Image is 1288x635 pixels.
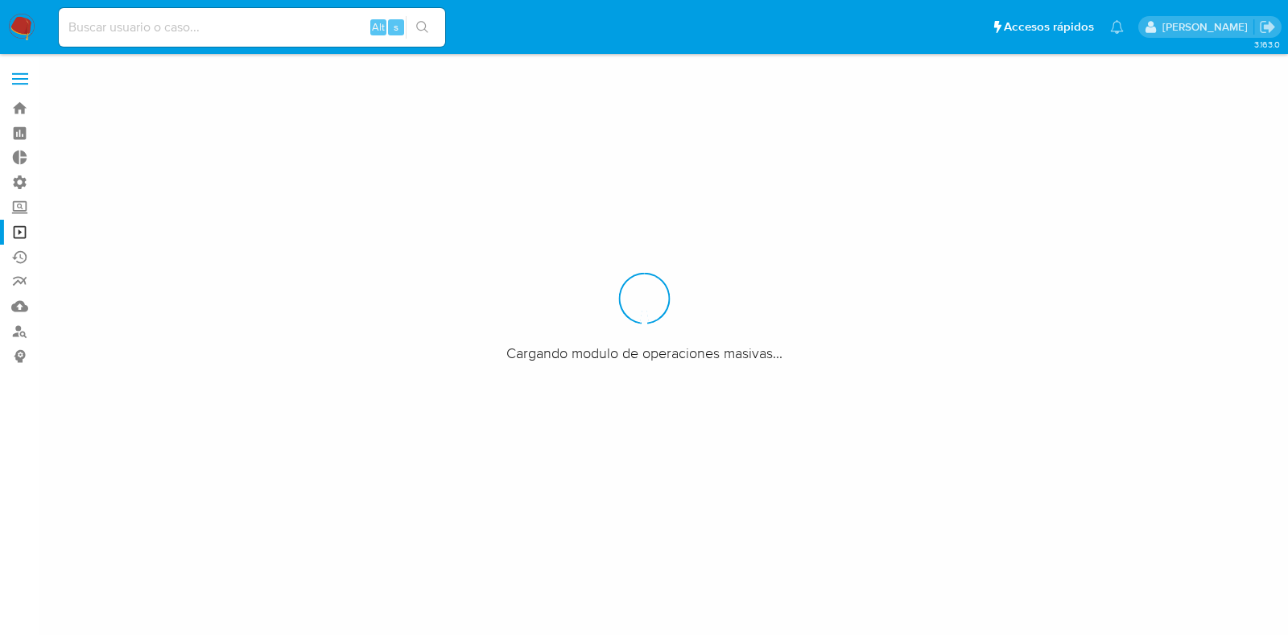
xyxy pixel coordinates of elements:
[1110,20,1124,34] a: Notificaciones
[372,19,385,35] span: Alt
[1162,19,1253,35] p: julian.lasala@mercadolibre.com
[59,17,445,38] input: Buscar usuario o caso...
[1004,19,1094,35] span: Accesos rápidos
[1259,19,1276,35] a: Salir
[406,16,439,39] button: search-icon
[506,343,782,362] span: Cargando modulo de operaciones masivas...
[394,19,398,35] span: s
